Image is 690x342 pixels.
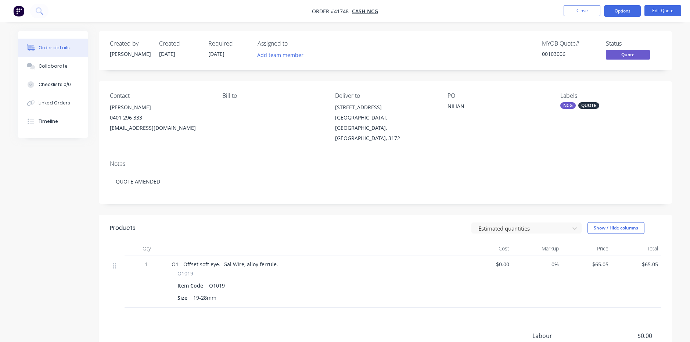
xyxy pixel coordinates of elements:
[177,292,190,303] div: Size
[110,50,150,58] div: [PERSON_NAME]
[463,241,512,256] div: Cost
[110,92,211,99] div: Contact
[208,40,249,47] div: Required
[606,50,650,59] span: Quote
[512,241,562,256] div: Markup
[614,260,658,268] span: $65.05
[335,113,436,143] div: [GEOGRAPHIC_DATA], [GEOGRAPHIC_DATA], [GEOGRAPHIC_DATA], 3172
[13,6,24,17] img: Factory
[335,92,436,99] div: Deliver to
[110,123,211,133] div: [EMAIL_ADDRESS][DOMAIN_NAME]
[335,102,436,113] div: [STREET_ADDRESS]
[206,280,228,291] div: O1019
[448,92,548,99] div: PO
[258,40,331,47] div: Assigned to
[18,75,88,94] button: Checklists 0/0
[125,241,169,256] div: Qty
[208,50,224,57] span: [DATE]
[254,50,308,60] button: Add team member
[18,94,88,112] button: Linked Orders
[352,8,378,15] a: CASH NCG
[542,50,597,58] div: 00103006
[18,112,88,131] button: Timeline
[177,280,206,291] div: Item Code
[312,8,352,15] span: Order #41748 -
[110,102,211,133] div: [PERSON_NAME]0401 296 333[EMAIL_ADDRESS][DOMAIN_NAME]
[172,261,278,268] span: O1 - Offset soft eye. Gal Wire, alloy ferrule.
[562,241,611,256] div: Price
[606,40,661,47] div: Status
[110,160,661,167] div: Notes
[110,224,136,232] div: Products
[258,50,308,60] button: Add team member
[39,100,70,106] div: Linked Orders
[598,331,652,340] span: $0.00
[159,40,200,47] div: Created
[466,260,509,268] span: $0.00
[560,92,661,99] div: Labels
[110,170,661,193] div: QUOTE AMENDED
[644,5,681,16] button: Edit Quote
[110,102,211,113] div: [PERSON_NAME]
[335,102,436,143] div: [STREET_ADDRESS][GEOGRAPHIC_DATA], [GEOGRAPHIC_DATA], [GEOGRAPHIC_DATA], 3172
[604,5,641,17] button: Options
[145,260,148,268] span: 1
[542,40,597,47] div: MYOB Quote #
[587,222,644,234] button: Show / Hide columns
[110,113,211,123] div: 0401 296 333
[110,40,150,47] div: Created by
[18,39,88,57] button: Order details
[18,57,88,75] button: Collaborate
[39,63,68,70] div: Collaborate
[578,102,599,109] div: QUOTE
[515,260,559,268] span: 0%
[39,44,70,51] div: Order details
[448,102,539,113] div: NILIAN
[222,92,323,99] div: Bill to
[177,270,193,277] span: O1019
[39,118,58,125] div: Timeline
[190,292,219,303] div: 19-28mm
[532,331,598,340] span: Labour
[611,241,661,256] div: Total
[560,102,576,109] div: NCG
[564,5,600,16] button: Close
[159,50,175,57] span: [DATE]
[565,260,608,268] span: $65.05
[39,81,71,88] div: Checklists 0/0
